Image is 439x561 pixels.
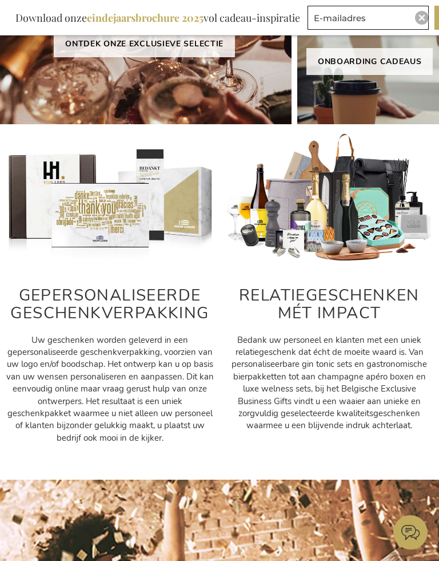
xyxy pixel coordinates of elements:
[87,11,203,25] b: eindejaarsbrochure 2025
[6,133,214,263] img: Gepersonaliseerde relatiegeschenken voor personeel en klanten
[306,48,433,75] a: ONBOARDING CADEAUS
[54,30,235,57] a: ONTDEK ONZE EXCLUSIEVE SELECTIE
[393,515,428,550] iframe: belco-activator-frame
[6,334,214,444] span: Uw geschenken worden geleverd in een gepersonaliseerde geschenkverpakking, voorzien van uw logo e...
[232,334,427,432] span: Bedank uw personeel en klanten met een uniek relatiegeschenk dat écht de moeite waard is. Van per...
[6,287,214,322] h2: GEPERSONALISEERDE GESCHENKVERPAKKING
[308,6,432,33] form: marketing offers and promotions
[225,287,433,322] h2: RELATIEGESCHENKEN MÉT IMPACT
[10,6,305,30] div: Download onze vol cadeau-inspiratie
[415,11,429,25] div: Close
[418,14,425,21] img: Close
[225,133,433,263] img: Gepersonaliseerde relatiegeschenken voor personeel en klanten
[308,6,429,30] input: E-mailadres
